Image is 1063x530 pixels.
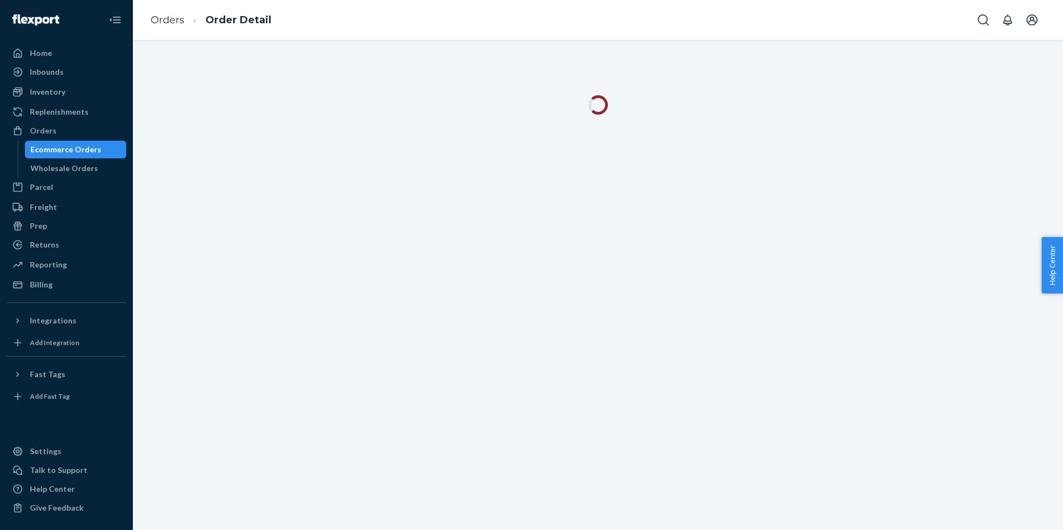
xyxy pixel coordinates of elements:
button: Open Search Box [972,9,994,31]
a: Home [7,44,126,62]
a: Orders [7,122,126,140]
div: Talk to Support [30,465,87,476]
div: Returns [30,239,59,250]
div: Reporting [30,259,67,270]
img: Flexport logo [12,14,59,25]
div: Inbounds [30,66,64,78]
button: Open account menu [1021,9,1043,31]
div: Inventory [30,86,65,97]
a: Reporting [7,256,126,274]
a: Order Detail [205,14,271,26]
div: Help Center [30,483,75,495]
button: Open notifications [997,9,1019,31]
a: Orders [151,14,184,26]
a: Settings [7,442,126,460]
a: Help Center [7,480,126,498]
button: Help Center [1041,237,1063,294]
div: Orders [30,125,56,136]
div: Add Fast Tag [30,392,70,401]
button: Give Feedback [7,499,126,517]
div: Parcel [30,182,53,193]
a: Prep [7,217,126,235]
div: Fast Tags [30,369,65,380]
div: Integrations [30,315,76,326]
a: Inventory [7,83,126,101]
a: Replenishments [7,103,126,121]
button: Fast Tags [7,366,126,383]
div: Freight [30,202,57,213]
div: Settings [30,446,61,457]
div: Prep [30,220,47,231]
a: Add Integration [7,334,126,352]
div: Give Feedback [30,502,84,513]
button: Integrations [7,312,126,330]
a: Add Fast Tag [7,388,126,405]
a: Wholesale Orders [25,159,127,177]
a: Billing [7,276,126,294]
div: Replenishments [30,106,89,117]
div: Ecommerce Orders [30,144,101,155]
ol: breadcrumbs [142,4,280,37]
a: Parcel [7,178,126,196]
a: Returns [7,236,126,254]
div: Billing [30,279,53,290]
div: Add Integration [30,338,79,347]
div: Home [30,48,52,59]
a: Freight [7,198,126,216]
a: Ecommerce Orders [25,141,127,158]
button: Talk to Support [7,461,126,479]
div: Wholesale Orders [30,163,98,174]
a: Inbounds [7,63,126,81]
button: Close Navigation [104,9,126,31]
